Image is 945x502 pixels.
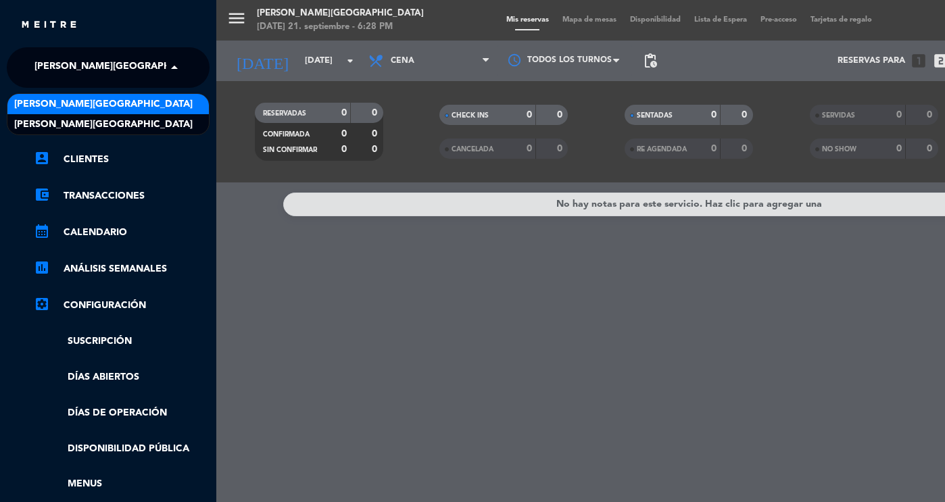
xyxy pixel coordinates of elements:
[34,151,210,168] a: Clientes
[34,224,210,241] a: Calendario
[34,188,210,204] a: Transacciones
[34,261,210,277] a: ANÁLISIS SEMANALES
[14,97,193,112] span: [PERSON_NAME][GEOGRAPHIC_DATA]
[34,476,210,492] a: Menus
[34,297,210,313] a: Configuración
[34,186,50,203] i: account_balance_wallet
[34,405,210,421] a: Días de Operación
[34,296,50,312] i: settings_applications
[34,53,213,82] span: [PERSON_NAME][GEOGRAPHIC_DATA]
[14,117,193,132] span: [PERSON_NAME][GEOGRAPHIC_DATA]
[34,334,210,349] a: Suscripción
[34,370,210,385] a: Días abiertos
[34,259,50,276] i: assessment
[34,441,210,457] a: Disponibilidad pública
[34,150,50,166] i: account_box
[20,20,78,30] img: MEITRE
[34,223,50,239] i: calendar_month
